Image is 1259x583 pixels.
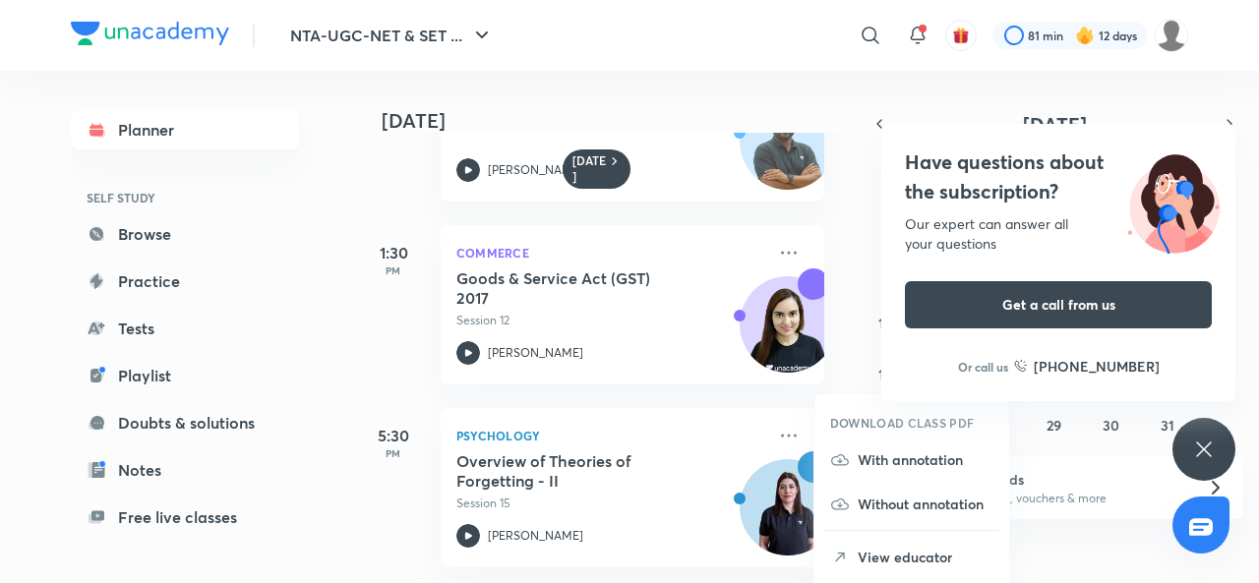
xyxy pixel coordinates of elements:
img: Avatar [741,104,835,199]
abbr: October 31, 2025 [1161,416,1174,435]
abbr: October 29, 2025 [1047,416,1061,435]
button: Get a call from us [905,281,1212,328]
button: October 19, 2025 [869,358,901,389]
button: October 31, 2025 [1152,409,1183,440]
a: Notes [71,450,299,490]
div: Our expert can answer all your questions [905,214,1212,254]
h6: Refer friends [941,469,1183,490]
h6: [DATE] [572,153,607,185]
p: Psychology [456,424,765,447]
h5: 1:30 [354,241,433,264]
abbr: October 12, 2025 [878,314,891,332]
h4: Have questions about the subscription? [905,147,1212,206]
button: October 12, 2025 [869,307,901,338]
p: View educator [858,547,993,567]
button: avatar [945,20,977,51]
p: Or call us [958,358,1008,376]
h5: 5:30 [354,424,433,447]
p: [PERSON_NAME] [488,527,583,545]
a: Playlist [71,356,299,395]
h5: Goods & Service Act (GST) 2017 [456,268,701,308]
span: [DATE] [1023,111,1087,138]
p: PM [354,264,433,276]
button: October 30, 2025 [1095,409,1126,440]
abbr: October 19, 2025 [878,365,892,383]
img: streak [1075,26,1095,45]
a: [PHONE_NUMBER] [1014,356,1160,377]
abbr: October 30, 2025 [1103,416,1119,435]
img: ttu_illustration_new.svg [1111,147,1235,254]
button: October 29, 2025 [1039,409,1070,440]
a: Doubts & solutions [71,403,299,442]
a: Planner [71,110,299,149]
p: [PERSON_NAME] [488,161,583,179]
img: Avatar [741,287,835,381]
button: [DATE] [893,110,1216,138]
p: PM [354,447,433,459]
p: Win a laptop, vouchers & more [941,490,1183,507]
p: Session 15 [456,495,765,512]
h6: DOWNLOAD CLASS PDF [830,414,975,432]
h4: [DATE] [382,109,844,133]
a: Tests [71,309,299,348]
p: [PERSON_NAME] [488,344,583,362]
img: Company Logo [71,22,229,45]
a: Company Logo [71,22,229,50]
a: Browse [71,214,299,254]
img: avatar [952,27,970,44]
h6: [PHONE_NUMBER] [1034,356,1160,377]
a: Practice [71,262,299,301]
a: Free live classes [71,497,299,537]
img: ranjini [1155,19,1188,52]
p: Commerce [456,241,765,264]
p: Session 12 [456,312,765,329]
p: With annotation [858,449,993,470]
h6: SELF STUDY [71,181,299,214]
h5: Overview of Theories of Forgetting - II [456,451,701,491]
button: NTA-UGC-NET & SET ... [278,16,506,55]
img: Avatar [741,470,835,564]
button: October 5, 2025 [869,256,901,287]
p: Without annotation [858,494,993,514]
